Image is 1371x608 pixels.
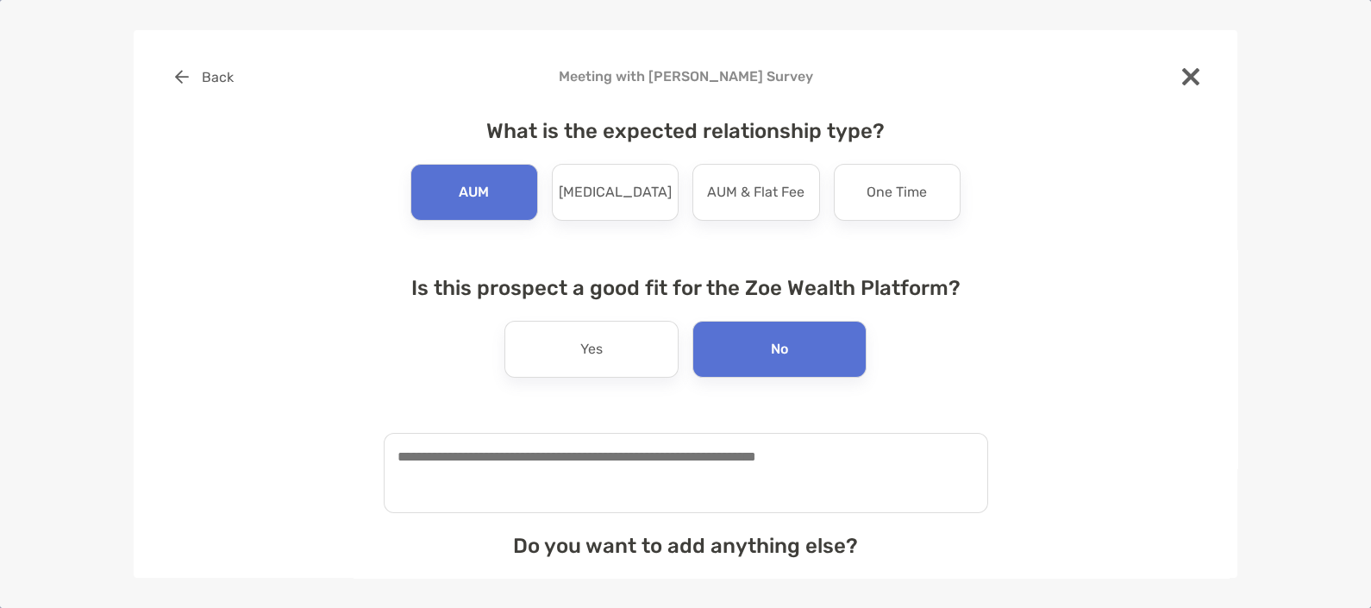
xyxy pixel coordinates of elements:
h4: Is this prospect a good fit for the Zoe Wealth Platform? [384,276,988,300]
p: Yes [580,335,603,363]
button: Back [161,58,247,96]
p: One Time [867,179,927,206]
p: AUM [459,179,489,206]
p: No [771,335,788,363]
h4: Do you want to add anything else? [384,534,988,558]
h4: What is the expected relationship type? [384,119,988,143]
img: button icon [175,70,189,84]
h4: Meeting with [PERSON_NAME] Survey [161,68,1210,85]
p: [MEDICAL_DATA] [559,179,672,206]
img: close modal [1182,68,1199,85]
p: AUM & Flat Fee [707,179,804,206]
